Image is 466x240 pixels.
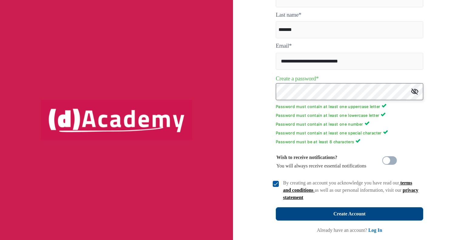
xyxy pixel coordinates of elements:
img: icon [411,88,418,95]
div: Create Account [333,210,366,218]
a: Log In [368,228,382,233]
a: terms and conditions [283,180,412,193]
div: Already have an account? [317,227,382,234]
p: Password must contain at least one number [276,121,423,127]
b: Wish to receive notifications? [276,155,337,160]
p: Password must contain at least one lowercase letter [276,112,423,118]
p: Password must be at least 8 characters [276,138,423,144]
img: logo [41,100,192,140]
div: By creating an account you acknowledge you have read our as well as our personal information, vis... [283,179,420,201]
a: privacy statement [283,188,418,200]
button: Create Account [276,207,423,221]
p: Password must contain at least one uppercase letter [276,103,423,109]
p: Password must contain at least one special character [276,130,423,135]
div: You will always receive essential notifications [276,153,366,170]
img: check [273,181,279,187]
